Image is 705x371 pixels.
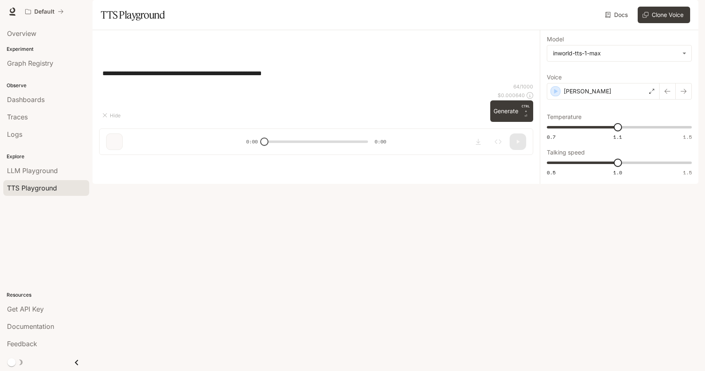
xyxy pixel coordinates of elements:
[490,100,533,122] button: GenerateCTRL +⏎
[613,133,622,140] span: 1.1
[522,104,530,119] p: ⏎
[498,92,525,99] p: $ 0.000640
[613,169,622,176] span: 1.0
[101,7,165,23] h1: TTS Playground
[547,45,691,61] div: inworld-tts-1-max
[547,150,585,155] p: Talking speed
[34,8,55,15] p: Default
[547,133,555,140] span: 0.7
[638,7,690,23] button: Clone Voice
[99,109,126,122] button: Hide
[522,104,530,114] p: CTRL +
[547,74,562,80] p: Voice
[603,7,631,23] a: Docs
[547,36,564,42] p: Model
[547,114,582,120] p: Temperature
[683,133,692,140] span: 1.5
[553,49,678,57] div: inworld-tts-1-max
[564,87,611,95] p: [PERSON_NAME]
[547,169,555,176] span: 0.5
[683,169,692,176] span: 1.5
[513,83,533,90] p: 64 / 1000
[21,3,67,20] button: All workspaces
